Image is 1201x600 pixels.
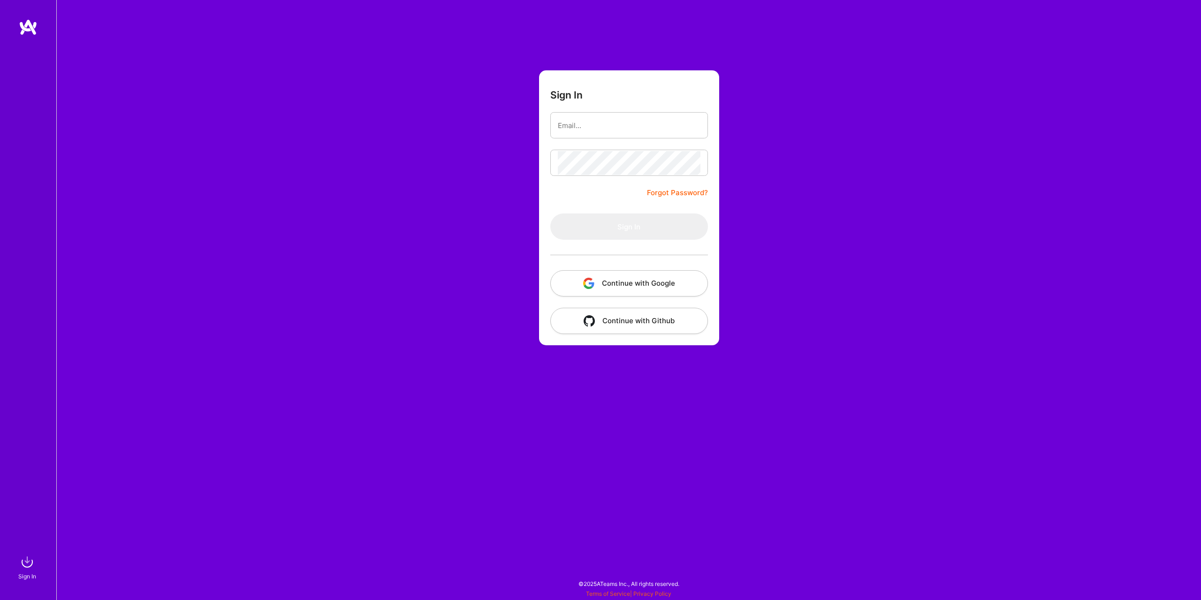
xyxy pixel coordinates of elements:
[647,187,708,198] a: Forgot Password?
[586,590,671,597] span: |
[558,114,700,137] input: Email...
[633,590,671,597] a: Privacy Policy
[550,270,708,296] button: Continue with Google
[550,89,583,101] h3: Sign In
[583,278,594,289] img: icon
[550,308,708,334] button: Continue with Github
[19,19,38,36] img: logo
[18,553,37,571] img: sign in
[584,315,595,327] img: icon
[56,572,1201,595] div: © 2025 ATeams Inc., All rights reserved.
[18,571,36,581] div: Sign In
[20,553,37,581] a: sign inSign In
[586,590,630,597] a: Terms of Service
[550,213,708,240] button: Sign In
